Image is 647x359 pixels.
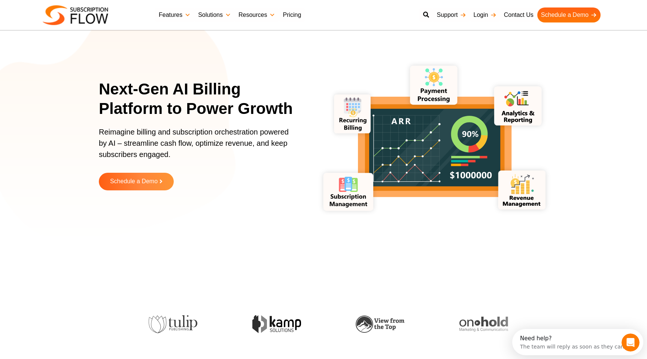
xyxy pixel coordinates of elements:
img: tulip-publishing [135,315,183,333]
a: Solutions [194,7,235,22]
img: onhold-marketing [446,317,494,332]
a: Login [470,7,500,22]
a: Contact Us [500,7,537,22]
a: Features [155,7,194,22]
a: Schedule a Demo [99,173,174,190]
img: Subscriptionflow [43,5,108,25]
div: Open Intercom Messenger [3,3,134,24]
p: Reimagine billing and subscription orchestration powered by AI – streamline cash flow, optimize r... [99,126,294,168]
img: view-from-the-top [342,316,391,333]
img: kamp-solution [239,315,287,333]
iframe: Intercom live chat [622,334,640,352]
div: Need help? [8,6,112,12]
a: Resources [235,7,279,22]
div: The team will reply as soon as they can [8,12,112,20]
a: Support [433,7,470,22]
span: Schedule a Demo [110,178,158,185]
iframe: Intercom live chat discovery launcher [512,329,643,355]
h1: Next-Gen AI Billing Platform to Power Growth [99,79,303,119]
a: Schedule a Demo [537,7,601,22]
a: Pricing [279,7,305,22]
